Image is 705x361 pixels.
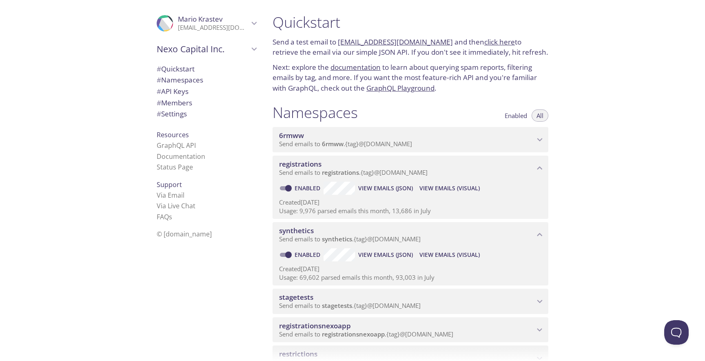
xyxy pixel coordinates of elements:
span: Send emails to . {tag} @[DOMAIN_NAME] [279,235,421,243]
span: API Keys [157,87,188,96]
span: registrationsnexoapp [322,330,385,338]
span: Support [157,180,182,189]
div: Mario Krastev [150,10,263,37]
span: synthetics [322,235,352,243]
span: Send emails to . {tag} @[DOMAIN_NAME] [279,140,412,148]
span: Send emails to . {tag} @[DOMAIN_NAME] [279,168,428,176]
p: Send a test email to and then to retrieve the email via our simple JSON API. If you don't see it ... [273,37,548,58]
span: 6rmww [279,131,304,140]
span: Namespaces [157,75,203,85]
div: registrationsnexoapp namespace [273,317,548,343]
div: 6rmww namespace [273,127,548,152]
a: GraphQL Playground [366,83,435,93]
span: # [157,64,161,74]
span: 6rmww [322,140,344,148]
div: Team Settings [150,108,263,120]
span: Mario Krastev [178,14,223,24]
a: Status Page [157,163,193,172]
a: [EMAIL_ADDRESS][DOMAIN_NAME] [338,37,453,47]
span: registrations [322,168,359,176]
p: Next: explore the to learn about querying spam reports, filtering emails by tag, and more. If you... [273,62,548,94]
p: Created [DATE] [279,265,542,273]
span: registrationsnexoapp [279,321,351,330]
div: registrations namespace [273,156,548,181]
a: FAQ [157,212,172,221]
span: Nexo Capital Inc. [157,43,249,55]
span: s [169,212,172,221]
a: Via Email [157,191,184,200]
a: Enabled [293,184,324,192]
button: View Emails (JSON) [355,182,416,195]
span: registrations [279,159,321,169]
a: Via Live Chat [157,201,195,210]
span: View Emails (JSON) [358,183,413,193]
span: Members [157,98,192,107]
p: [EMAIL_ADDRESS][DOMAIN_NAME] [178,24,249,32]
div: Nexo Capital Inc. [150,38,263,60]
p: Usage: 69,602 parsed emails this month, 93,003 in July [279,273,542,282]
button: View Emails (Visual) [416,182,483,195]
span: synthetics [279,226,314,235]
span: Settings [157,109,187,118]
div: API Keys [150,86,263,97]
span: Send emails to . {tag} @[DOMAIN_NAME] [279,301,421,310]
span: Resources [157,130,189,139]
span: stagetests [279,292,313,302]
span: # [157,87,161,96]
span: View Emails (Visual) [419,250,480,260]
div: Members [150,97,263,109]
button: View Emails (Visual) [416,248,483,261]
span: View Emails (Visual) [419,183,480,193]
div: stagetests namespace [273,289,548,314]
span: # [157,109,161,118]
div: Namespaces [150,74,263,86]
h1: Quickstart [273,13,548,31]
span: View Emails (JSON) [358,250,413,260]
span: Quickstart [157,64,195,74]
button: Enabled [500,109,532,122]
a: Enabled [293,251,324,258]
span: # [157,75,161,85]
iframe: Help Scout Beacon - Open [664,320,689,345]
div: synthetics namespace [273,222,548,247]
a: documentation [330,62,381,72]
button: All [532,109,548,122]
a: GraphQL API [157,141,196,150]
p: Created [DATE] [279,198,542,207]
span: # [157,98,161,107]
a: Documentation [157,152,205,161]
span: © [DOMAIN_NAME] [157,230,212,238]
button: View Emails (JSON) [355,248,416,261]
span: stagetests [322,301,352,310]
a: click here [484,37,515,47]
h1: Namespaces [273,103,358,122]
div: Quickstart [150,63,263,75]
p: Usage: 9,976 parsed emails this month, 13,686 in July [279,207,542,215]
span: Send emails to . {tag} @[DOMAIN_NAME] [279,330,453,338]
